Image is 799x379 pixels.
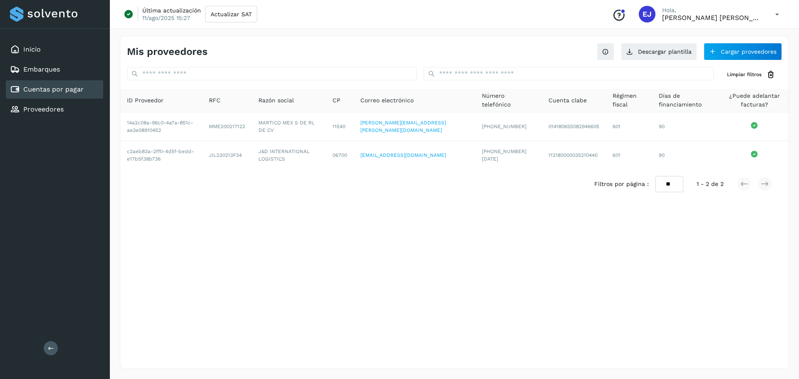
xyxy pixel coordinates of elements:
td: 601 [606,112,652,141]
button: Actualizar SAT [205,6,257,22]
td: 601 [606,141,652,169]
span: Actualizar SAT [211,11,252,17]
td: 14a2c08a-96c0-4a7a-851c-ae3e08910452 [120,112,202,141]
span: Días de financiamiento [659,92,714,109]
td: JIL230213F34 [202,141,252,169]
span: Limpiar filtros [727,71,762,78]
a: Embarques [23,65,60,73]
button: Limpiar filtros [720,67,782,82]
button: Descargar plantilla [621,43,697,60]
span: Número telefónico [482,92,535,109]
td: 90 [652,112,720,141]
span: Régimen fiscal [613,92,645,109]
td: MME200217122 [202,112,252,141]
a: Proveedores [23,105,64,113]
a: Inicio [23,45,41,53]
a: [PERSON_NAME][EMAIL_ADDRESS][PERSON_NAME][DOMAIN_NAME] [360,120,446,133]
p: Eduardo Joaquin Gonzalez Rodriguez [662,14,762,22]
td: 11540 [326,112,354,141]
span: Razón social [258,96,294,105]
span: Cuenta clabe [548,96,587,105]
button: Cargar proveedores [704,43,782,60]
a: Cuentas por pagar [23,85,84,93]
span: Filtros por página : [594,180,649,188]
td: 014180655082946605 [542,112,606,141]
td: 112180000035210440 [542,141,606,169]
span: [PHONE_NUMBER] [482,124,526,129]
div: Proveedores [6,100,103,119]
span: ID Proveedor [127,96,164,105]
div: Cuentas por pagar [6,80,103,99]
td: 90 [652,141,720,169]
span: Correo electrónico [360,96,414,105]
span: CP [333,96,340,105]
td: 06700 [326,141,354,169]
div: Inicio [6,40,103,59]
p: Última actualización [142,7,201,14]
td: c2aeb83a-2ff0-4d5f-bedd-e17b5f38b736 [120,141,202,169]
span: RFC [209,96,221,105]
span: [PHONE_NUMBER][DATE] [482,149,526,162]
td: J&D INTERNATIONAL LOGISTICS [252,141,325,169]
span: 1 - 2 de 2 [697,180,724,188]
div: Embarques [6,60,103,79]
p: 11/ago/2025 15:27 [142,14,190,22]
a: [EMAIL_ADDRESS][DOMAIN_NAME] [360,152,446,158]
p: Hola, [662,7,762,14]
h4: Mis proveedores [127,46,208,58]
td: MARTICO MEX S DE RL DE CV [252,112,325,141]
span: ¿Puede adelantar facturas? [727,92,782,109]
